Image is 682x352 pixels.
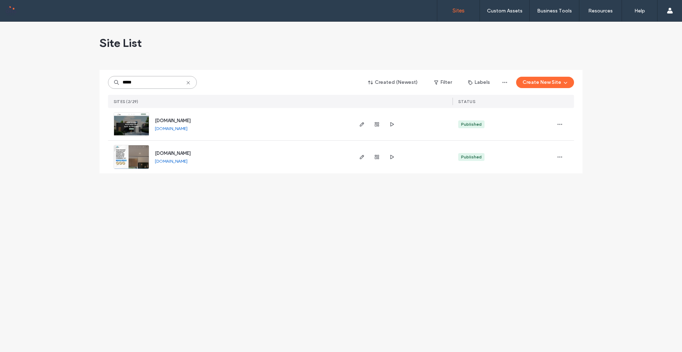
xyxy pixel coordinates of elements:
[16,5,31,11] span: Help
[427,77,459,88] button: Filter
[155,126,188,131] a: [DOMAIN_NAME]
[99,36,142,50] span: Site List
[537,8,572,14] label: Business Tools
[458,99,475,104] span: STATUS
[362,77,424,88] button: Created (Newest)
[155,118,191,123] a: [DOMAIN_NAME]
[634,8,645,14] label: Help
[588,8,613,14] label: Resources
[461,121,482,128] div: Published
[453,7,465,14] label: Sites
[155,151,191,156] a: [DOMAIN_NAME]
[114,99,138,104] span: SITES (2/29)
[461,154,482,160] div: Published
[516,77,574,88] button: Create New Site
[155,158,188,164] a: [DOMAIN_NAME]
[487,8,523,14] label: Custom Assets
[462,77,496,88] button: Labels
